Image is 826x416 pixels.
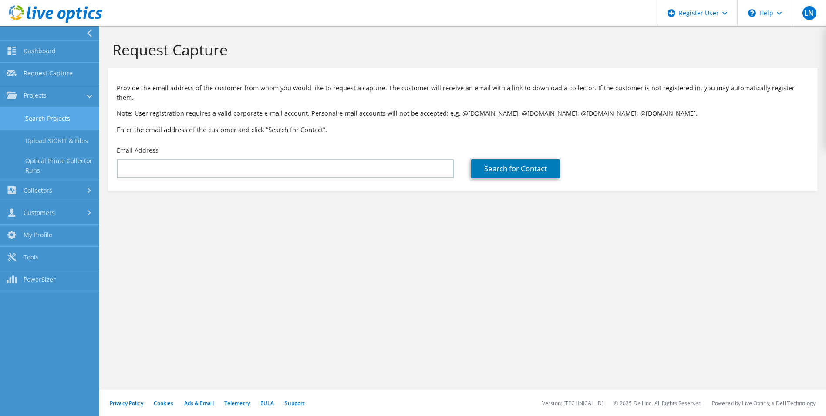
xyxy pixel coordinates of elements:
[260,399,274,407] a: EULA
[748,9,756,17] svg: \n
[117,146,158,155] label: Email Address
[284,399,305,407] a: Support
[110,399,143,407] a: Privacy Policy
[802,6,816,20] span: LN
[184,399,214,407] a: Ads & Email
[542,399,603,407] li: Version: [TECHNICAL_ID]
[614,399,701,407] li: © 2025 Dell Inc. All Rights Reserved
[112,41,809,59] h1: Request Capture
[471,159,560,178] a: Search for Contact
[154,399,174,407] a: Cookies
[117,125,809,134] h3: Enter the email address of the customer and click “Search for Contact”.
[117,83,809,102] p: Provide the email address of the customer from whom you would like to request a capture. The cust...
[712,399,816,407] li: Powered by Live Optics, a Dell Technology
[117,109,809,118] p: Note: User registration requires a valid corporate e-mail account. Personal e-mail accounts will ...
[224,399,250,407] a: Telemetry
